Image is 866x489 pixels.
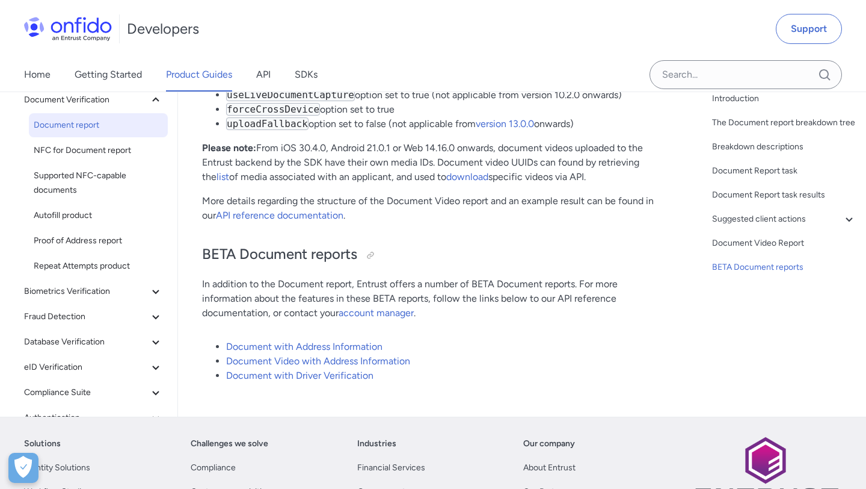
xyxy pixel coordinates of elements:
[202,194,662,223] p: More details regarding the structure of the Document Video report and an example result can be fo...
[226,370,373,381] a: Document with Driver Verification
[712,140,856,154] a: Breakdown descriptions
[8,453,38,483] div: Cookie Preferences
[34,143,163,158] span: NFC for Document report
[34,259,163,273] span: Repeat Attempts product
[34,118,163,132] span: Document report
[226,102,662,117] li: option set to true
[19,330,168,354] button: Database Verification
[29,229,168,253] a: Proof of Address report
[712,92,856,106] a: Introduction
[295,58,318,92] a: SDKs
[202,141,662,184] p: From iOS 30.4.0, Android 21.0.1 or Web 14.16.0 onwards, document videos uploaded to the Entrust b...
[29,113,168,137] a: Document report
[712,164,856,178] a: Document Report task
[712,212,856,226] a: Suggested client actions
[712,188,856,202] a: Document Report task results
[24,360,149,375] span: eID Verification
[24,284,149,299] span: Biometrics Verification
[226,341,382,352] a: Document with Address Information
[202,277,662,320] p: In addition to the Document report, Entrust offers a number of BETA Document reports. For more in...
[34,234,163,248] span: Proof of Address report
[166,58,232,92] a: Product Guides
[19,279,168,304] button: Biometrics Verification
[19,406,168,430] button: Authentication
[19,355,168,379] button: eID Verification
[776,14,842,44] a: Support
[34,208,163,223] span: Autofill product
[523,461,576,475] a: About Entrust
[75,58,142,92] a: Getting Started
[712,260,856,275] a: BETA Document reports
[226,88,662,102] li: option set to true (not applicable from version 10.2.0 onwards)
[24,437,61,451] a: Solutions
[191,437,268,451] a: Challenges we solve
[226,89,355,101] code: useLiveDocumentCapture
[24,335,149,349] span: Database Verification
[191,461,236,475] a: Compliance
[34,169,163,198] span: Supported NFC-capable documents
[357,437,396,451] a: Industries
[24,17,112,41] img: Onfido Logo
[24,93,149,107] span: Document Verification
[202,142,256,154] strong: Please note:
[24,385,149,400] span: Compliance Suite
[19,381,168,405] button: Compliance Suite
[357,461,425,475] a: Financial Services
[29,204,168,228] a: Autofill product
[649,60,842,89] input: Onfido search input field
[446,171,488,182] a: download
[226,117,309,130] code: uploadFallback
[216,210,343,221] a: API reference documentation
[523,437,575,451] a: Our company
[19,88,168,112] button: Document Verification
[29,254,168,278] a: Repeat Attempts product
[712,236,856,251] a: Document Video Report
[24,411,149,425] span: Authentication
[24,461,90,475] a: Identity Solutions
[24,310,149,324] span: Fraud Detection
[712,116,856,130] a: The Document report breakdown tree
[226,355,410,367] a: Document Video with Address Information
[256,58,271,92] a: API
[476,118,534,129] a: version 13.0.0
[202,244,662,265] h2: BETA Document reports
[226,103,320,116] code: forceCrossDevice
[339,307,414,319] a: account manager
[226,117,662,131] li: option set to false (not applicable from onwards)
[19,305,168,329] button: Fraud Detection
[8,453,38,483] button: Open Preferences
[24,58,51,92] a: Home
[29,139,168,163] a: NFC for Document report
[216,171,229,182] a: list
[29,164,168,202] a: Supported NFC-capable documents
[127,19,199,39] h1: Developers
